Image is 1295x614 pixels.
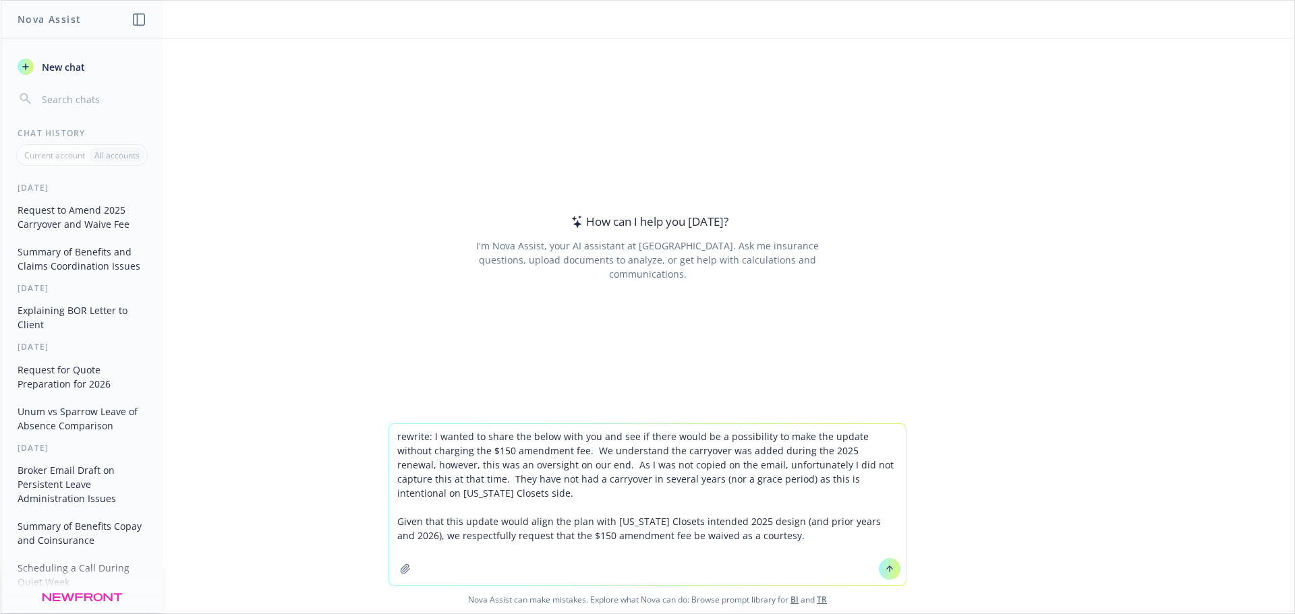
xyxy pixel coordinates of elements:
div: How can I help you [DATE]? [567,213,728,231]
input: Search chats [39,90,146,109]
div: [DATE] [1,282,163,294]
div: I'm Nova Assist, your AI assistant at [GEOGRAPHIC_DATA]. Ask me insurance questions, upload docum... [457,239,837,281]
button: Broker Email Draft on Persistent Leave Administration Issues [12,459,152,510]
div: Chat History [1,127,163,139]
a: BI [790,594,799,605]
button: Explaining BOR Letter to Client [12,299,152,336]
textarea: rewrite: I wanted to share the below with you and see if there would be a possibility to make the... [389,424,906,585]
button: New chat [12,55,152,79]
a: TR [817,594,827,605]
p: Current account [24,150,85,161]
div: [DATE] [1,341,163,352]
button: Request for Quote Preparation for 2026 [12,359,152,395]
button: Summary of Benefits Copay and Coinsurance [12,515,152,551]
button: Request to Amend 2025 Carryover and Waive Fee [12,199,152,235]
h1: Nova Assist [18,12,81,26]
button: Summary of Benefits and Claims Coordination Issues [12,241,152,277]
div: [DATE] [1,182,163,193]
span: Nova Assist can make mistakes. Explore what Nova can do: Browse prompt library for and [6,586,1289,613]
p: All accounts [94,150,140,161]
button: Scheduling a Call During Quiet Week [12,557,152,593]
span: New chat [39,60,85,74]
button: Unum vs Sparrow Leave of Absence Comparison [12,400,152,437]
div: [DATE] [1,442,163,454]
